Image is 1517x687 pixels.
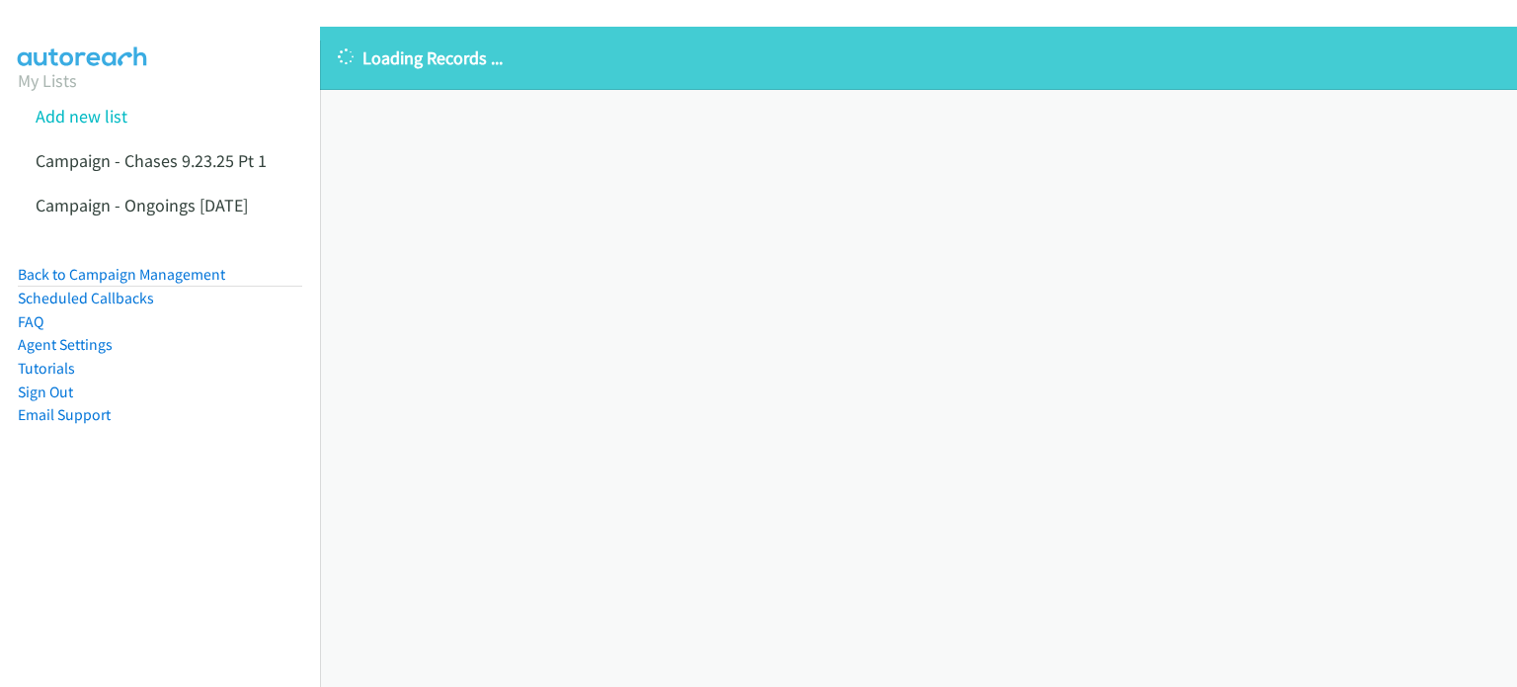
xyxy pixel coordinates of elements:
[338,44,1499,71] p: Loading Records ...
[36,194,248,216] a: Campaign - Ongoings [DATE]
[18,312,43,331] a: FAQ
[36,105,127,128] a: Add new list
[18,359,75,378] a: Tutorials
[18,383,73,401] a: Sign Out
[18,335,113,354] a: Agent Settings
[18,265,225,284] a: Back to Campaign Management
[18,405,111,424] a: Email Support
[18,289,154,307] a: Scheduled Callbacks
[18,69,77,92] a: My Lists
[36,149,267,172] a: Campaign - Chases 9.23.25 Pt 1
